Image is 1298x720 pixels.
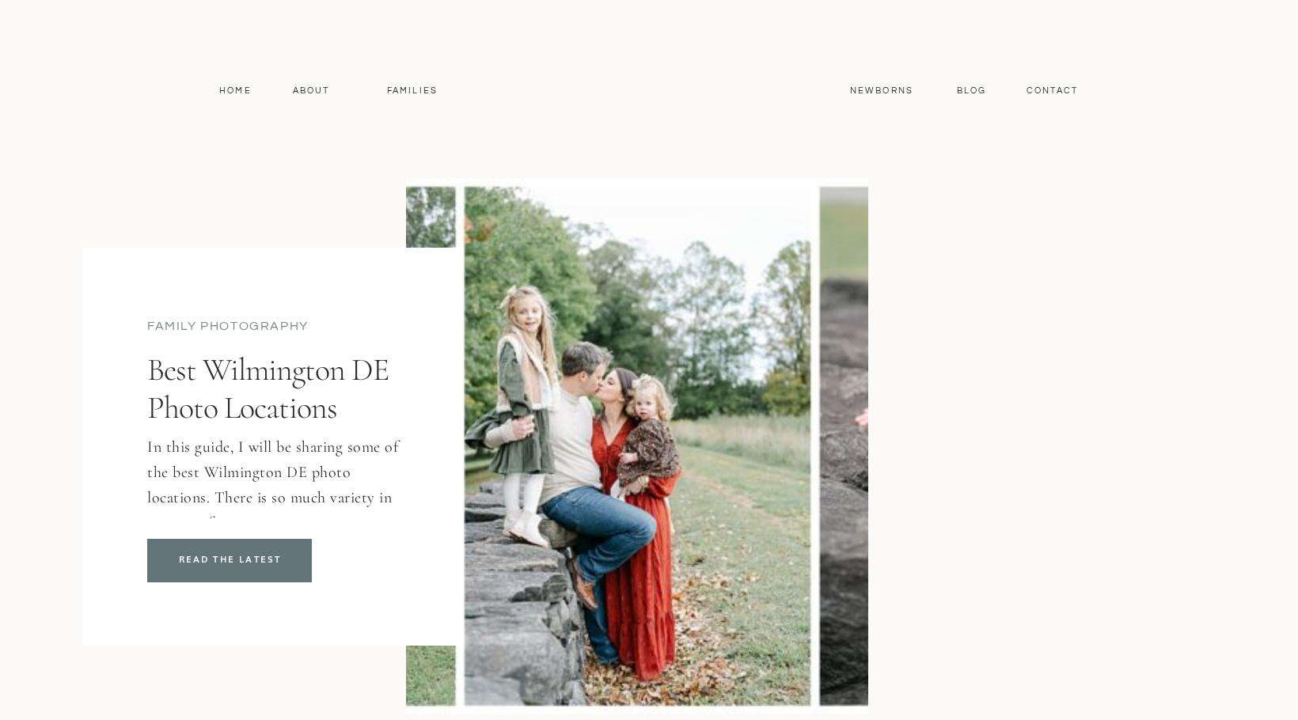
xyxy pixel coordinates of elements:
p: In this guide, I will be sharing some of the best Wilmington DE photo locations. There is so much... [147,434,402,688]
a: Blog [953,84,990,98]
a: Best Wilmington DE Photo Locations [147,539,312,582]
a: About [288,84,334,98]
a: family photography [147,320,309,332]
img: Brandywine Creek State Park is a perfect location for family photos in Wilmington DE [406,178,868,714]
a: READ THE LATEST [154,552,306,568]
a: Best Wilmington DE Photo Locations [147,351,389,426]
a: contact [1018,84,1087,98]
a: Home [212,84,259,98]
a: Families [377,84,448,98]
a: Newborns [844,84,920,98]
